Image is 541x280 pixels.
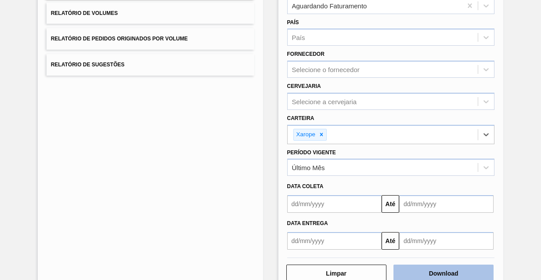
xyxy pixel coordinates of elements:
[287,232,382,250] input: dd/mm/yyyy
[287,183,324,189] span: Data coleta
[51,36,188,42] span: Relatório de Pedidos Originados por Volume
[287,51,325,57] label: Fornecedor
[292,164,325,171] div: Último Mês
[382,232,399,250] button: Até
[47,3,254,24] button: Relatório de Volumes
[287,220,328,226] span: Data entrega
[382,195,399,213] button: Até
[287,195,382,213] input: dd/mm/yyyy
[47,28,254,50] button: Relatório de Pedidos Originados por Volume
[51,62,125,68] span: Relatório de Sugestões
[287,149,336,156] label: Período Vigente
[399,195,494,213] input: dd/mm/yyyy
[292,98,357,105] div: Selecione a cervejaria
[51,10,118,16] span: Relatório de Volumes
[294,129,317,140] div: Xarope
[399,232,494,250] input: dd/mm/yyyy
[292,66,360,73] div: Selecione o fornecedor
[287,83,321,89] label: Cervejaria
[287,19,299,25] label: País
[292,34,305,41] div: País
[47,54,254,76] button: Relatório de Sugestões
[287,115,314,121] label: Carteira
[292,2,367,9] div: Aguardando Faturamento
